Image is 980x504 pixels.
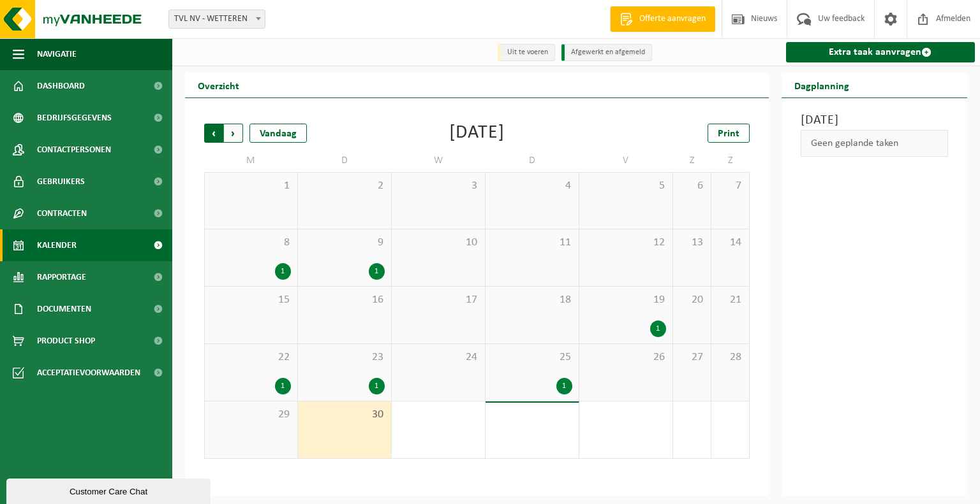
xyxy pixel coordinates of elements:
[556,378,572,394] div: 1
[679,179,704,193] span: 6
[211,236,291,250] span: 8
[711,149,750,172] td: Z
[204,124,223,143] span: Vorige
[37,70,85,102] span: Dashboard
[636,13,709,25] span: Offerte aanvragen
[37,357,140,389] span: Acceptatievoorwaarden
[37,293,91,325] span: Documenten
[392,149,486,172] td: W
[679,350,704,364] span: 27
[679,236,704,250] span: 13
[369,378,385,394] div: 1
[37,134,111,166] span: Contactpersonen
[586,350,666,364] span: 26
[169,10,265,28] span: TVL NV - WETTEREN
[37,261,86,293] span: Rapportage
[168,10,265,29] span: TVL NV - WETTEREN
[398,350,479,364] span: 24
[586,179,666,193] span: 5
[579,149,673,172] td: V
[304,236,385,250] span: 9
[304,293,385,307] span: 16
[275,378,291,394] div: 1
[801,130,949,157] div: Geen geplande taken
[486,149,579,172] td: D
[398,179,479,193] span: 3
[204,149,298,172] td: M
[492,179,572,193] span: 4
[398,236,479,250] span: 10
[37,198,87,229] span: Contracten
[304,179,385,193] span: 2
[708,124,750,143] a: Print
[37,229,77,261] span: Kalender
[561,44,652,61] li: Afgewerkt en afgemeld
[211,179,291,193] span: 1
[37,325,95,357] span: Product Shop
[586,236,666,250] span: 12
[718,179,743,193] span: 7
[37,166,85,198] span: Gebruikers
[249,124,307,143] div: Vandaag
[449,124,505,143] div: [DATE]
[492,293,572,307] span: 18
[718,236,743,250] span: 14
[275,263,291,280] div: 1
[650,320,666,337] div: 1
[369,263,385,280] div: 1
[398,293,479,307] span: 17
[673,149,711,172] td: Z
[37,38,77,70] span: Navigatie
[679,293,704,307] span: 20
[304,408,385,422] span: 30
[211,350,291,364] span: 22
[782,73,862,97] h2: Dagplanning
[37,102,112,134] span: Bedrijfsgegevens
[786,42,976,62] a: Extra taak aanvragen
[801,111,949,130] h3: [DATE]
[718,129,739,139] span: Print
[718,350,743,364] span: 28
[492,350,572,364] span: 25
[6,476,213,504] iframe: chat widget
[185,73,252,97] h2: Overzicht
[304,350,385,364] span: 23
[498,44,555,61] li: Uit te voeren
[718,293,743,307] span: 21
[298,149,392,172] td: D
[492,236,572,250] span: 11
[610,6,715,32] a: Offerte aanvragen
[211,408,291,422] span: 29
[224,124,243,143] span: Volgende
[211,293,291,307] span: 15
[586,293,666,307] span: 19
